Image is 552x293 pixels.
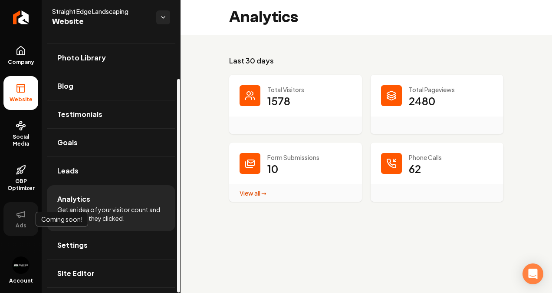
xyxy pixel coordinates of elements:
a: Blog [47,72,175,100]
span: Analytics [57,194,90,204]
img: Straight Edge Landscaping [12,256,30,274]
span: Company [4,59,38,66]
span: Blog [57,81,73,91]
h2: Analytics [229,9,298,26]
a: Testimonials [47,100,175,128]
span: Social Media [3,133,38,147]
p: Form Submissions [267,153,352,162]
button: Open user button [12,256,30,274]
span: Straight Edge Landscaping [52,7,149,16]
span: Account [9,277,33,284]
p: 1578 [267,94,290,108]
span: Website [52,16,149,28]
a: Site Editor [47,260,175,287]
span: Ads [12,222,30,229]
img: Rebolt Logo [13,10,29,24]
a: Settings [47,231,175,259]
span: Site Editor [57,268,95,279]
p: 62 [409,162,421,176]
p: Coming soon! [41,215,82,223]
span: Get an idea of your visitor count and what CTAs they clicked. [57,205,165,223]
p: 2480 [409,94,435,108]
span: Settings [57,240,88,250]
a: Leads [47,157,175,185]
a: GBP Optimizer [3,158,38,199]
a: View all → [240,189,266,197]
h3: Last 30 days [229,56,503,66]
span: Website [6,96,36,103]
span: Photo Library [57,53,106,63]
a: Social Media [3,113,38,154]
a: Company [3,39,38,73]
p: Total Pageviews [409,85,493,94]
button: Ads [3,202,38,236]
p: Phone Calls [409,153,493,162]
span: Goals [57,137,78,148]
a: Photo Library [47,44,175,72]
div: Open Intercom Messenger [522,263,543,284]
a: Goals [47,129,175,156]
p: Total Visitors [267,85,352,94]
p: 10 [267,162,278,176]
span: Testimonials [57,109,102,120]
span: GBP Optimizer [3,178,38,192]
span: Leads [57,166,79,176]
